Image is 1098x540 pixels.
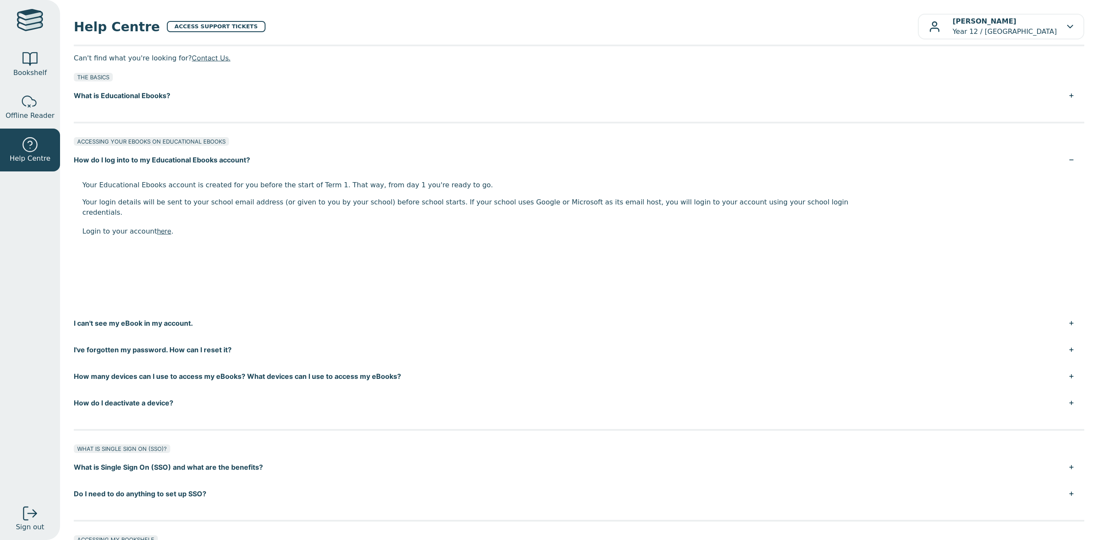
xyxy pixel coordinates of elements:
button: Do I need to do anything to set up SSO? [74,480,1084,507]
a: Contact Us. [192,54,230,62]
button: What is Single Sign On (SSO) and what are the benefits? [74,454,1084,480]
p: Login to your account . [82,225,868,237]
button: How do I log into to my Educational Ebooks account? [74,147,1084,173]
button: How many devices can I use to access my eBooks? What devices can I use to access my eBooks? [74,363,1084,390]
button: How do I deactivate a device? [74,390,1084,416]
p: Year 12 / [GEOGRAPHIC_DATA] [953,16,1057,37]
b: [PERSON_NAME] [953,17,1017,25]
button: I can't see my eBook in my account. [74,310,1084,336]
a: ACCESS SUPPORT TICKETS [167,21,265,32]
button: [PERSON_NAME]Year 12 / [GEOGRAPHIC_DATA] [918,14,1084,39]
p: Can't find what you're looking for? [74,51,1084,64]
span: Help Centre [74,17,160,36]
a: here [157,227,171,235]
div: THE BASICS [74,73,113,81]
button: What is Educational Ebooks? [74,82,1084,109]
p: Your Educational Ebooks account is created for you before the start of Term 1. That way, from day... [82,180,868,190]
div: ACCESSING YOUR EBOOKS ON EDUCATIONAL EBOOKS [74,137,229,146]
p: Your login details will be sent to your school email address (or given to you by your school) bef... [82,197,868,218]
span: Help Centre [9,153,50,164]
span: Bookshelf [13,68,47,78]
span: Offline Reader [6,111,54,121]
div: WHAT IS SINGLE SIGN ON (SSO)? [74,444,170,453]
span: Sign out [16,522,44,532]
button: I've forgotten my password. How can I reset it? [74,336,1084,363]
